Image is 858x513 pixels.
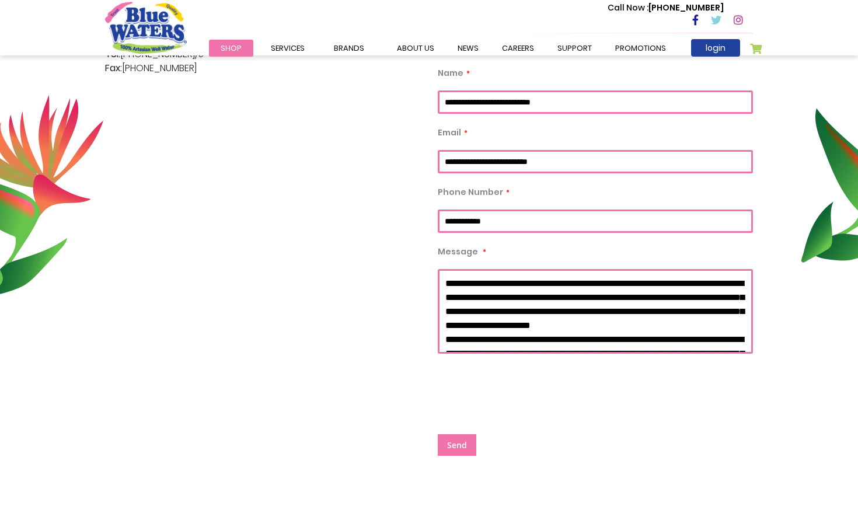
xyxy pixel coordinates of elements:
[438,434,476,456] button: Send
[438,127,461,138] span: Email
[447,439,467,451] span: Send
[221,43,242,54] span: Shop
[105,61,122,75] span: Fax:
[691,39,740,57] a: login
[438,365,615,411] iframe: reCAPTCHA
[490,40,546,57] a: careers
[438,67,463,79] span: Name
[334,43,364,54] span: Brands
[446,40,490,57] a: News
[105,2,187,53] a: store logo
[608,2,648,13] span: Call Now :
[438,186,503,198] span: Phone Number
[546,40,604,57] a: support
[608,2,724,14] p: [PHONE_NUMBER]
[385,40,446,57] a: about us
[438,246,478,257] span: Message
[604,40,678,57] a: Promotions
[271,43,305,54] span: Services
[105,47,420,75] p: [PHONE_NUMBER]/5 [PHONE_NUMBER]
